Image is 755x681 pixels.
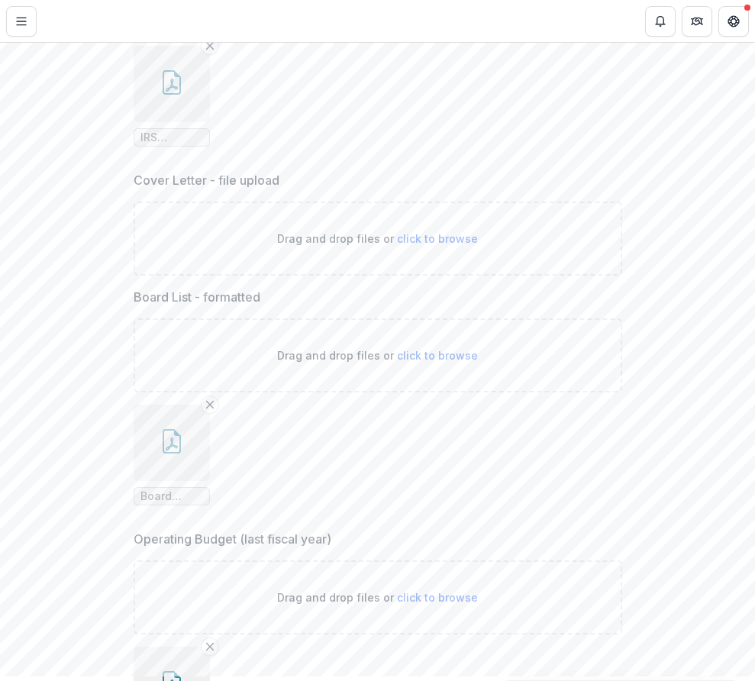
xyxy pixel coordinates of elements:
div: Remove FileIRS Determination 2020-compressed.pdf [134,46,210,147]
p: Drag and drop files or [277,347,478,363]
button: Notifications [645,6,676,37]
button: Partners [682,6,712,37]
button: Remove File [201,395,219,414]
button: Remove File [201,37,219,55]
span: click to browse [397,591,478,604]
span: click to browse [397,349,478,362]
button: Toggle Menu [6,6,37,37]
span: Board Contact Sheet [DATE]-[DATE].pdf [140,490,203,503]
p: Operating Budget (last fiscal year) [134,530,331,548]
div: Remove FileBoard Contact Sheet [DATE]-[DATE].pdf [134,405,210,505]
span: IRS Determination 2020-compressed.pdf [140,131,203,144]
p: Drag and drop files or [277,231,478,247]
p: Drag and drop files or [277,589,478,605]
span: click to browse [397,232,478,245]
p: Board List - formatted [134,288,260,306]
button: Get Help [718,6,749,37]
button: Remove File [201,637,219,656]
p: Cover Letter - file upload [134,171,279,189]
